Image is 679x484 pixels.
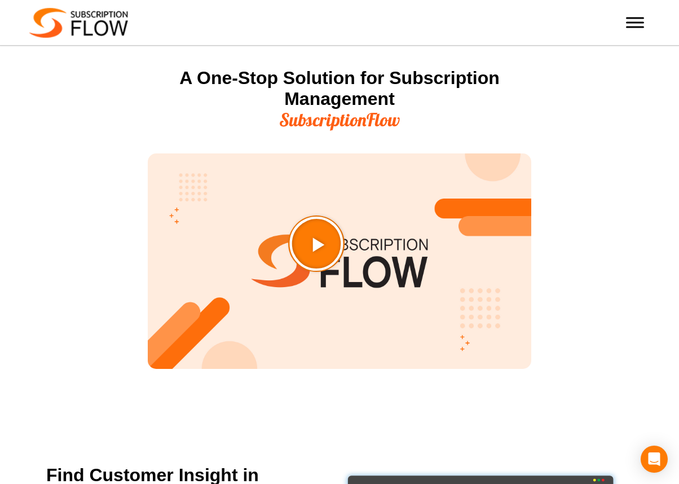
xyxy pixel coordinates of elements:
h2: A One-Stop Solution for Subscription Management [148,68,531,130]
div: Open Intercom Messenger [641,446,668,473]
span: SubscriptionFlow [279,108,400,131]
img: Subscriptionflow [29,8,128,38]
div: Play Video about SubscriptionFlow-Video [316,244,373,300]
button: Toggle Menu [626,17,644,28]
